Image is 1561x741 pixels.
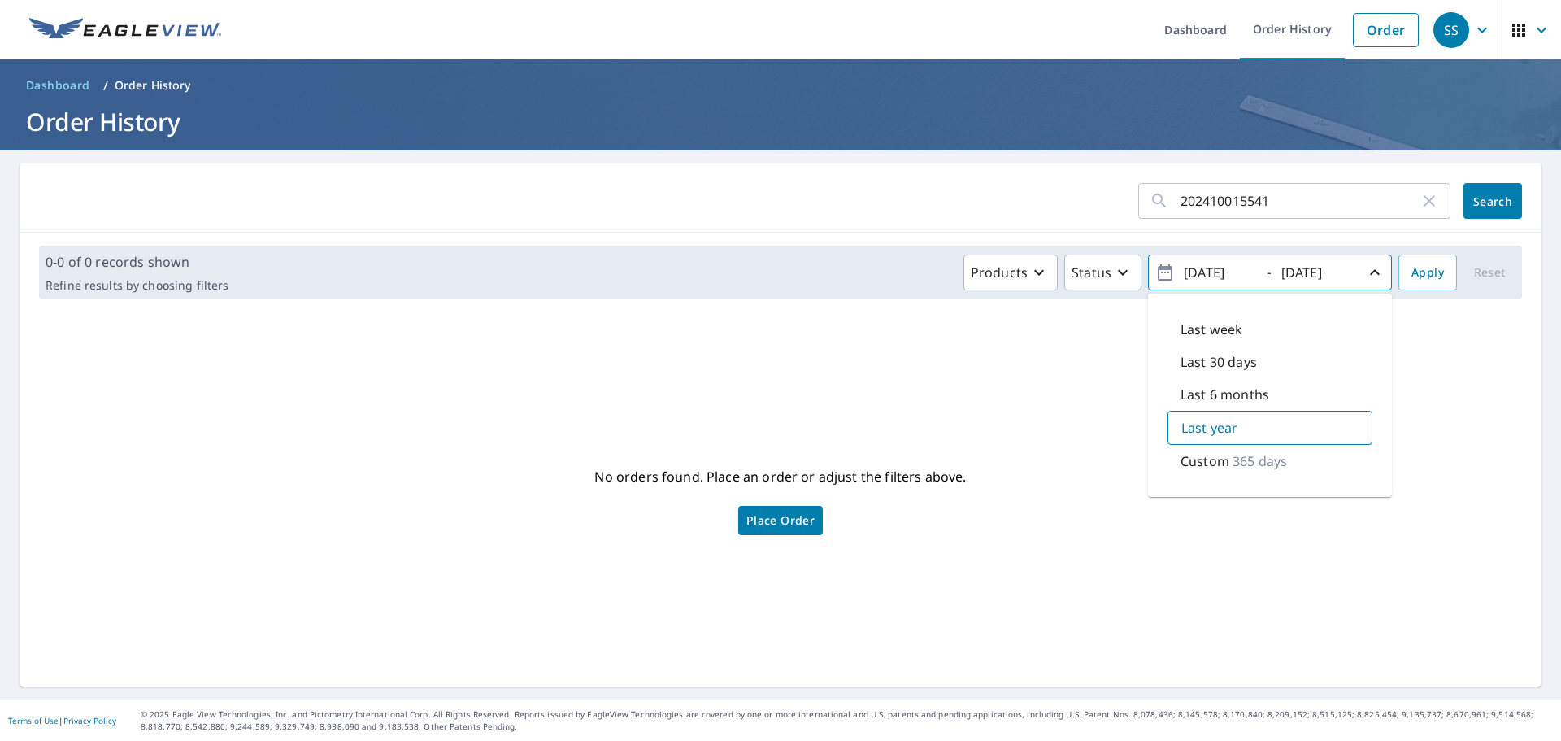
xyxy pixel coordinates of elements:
[29,18,221,42] img: EV Logo
[1181,451,1229,471] p: Custom
[746,517,815,525] span: Place Order
[594,464,966,490] p: No orders found. Place an order or adjust the filters above.
[963,255,1058,290] button: Products
[1167,445,1372,477] div: Custom365 days
[738,506,823,535] a: Place Order
[141,708,1553,733] p: © 2025 Eagle View Technologies, Inc. and Pictometry International Corp. All Rights Reserved. Repo...
[115,77,191,94] p: Order History
[26,77,90,94] span: Dashboard
[20,72,97,98] a: Dashboard
[1167,346,1372,378] div: Last 30 days
[1411,263,1444,283] span: Apply
[1167,313,1372,346] div: Last week
[46,252,228,272] p: 0-0 of 0 records shown
[971,263,1028,282] p: Products
[1179,259,1259,286] input: yyyy/mm/dd
[1398,255,1457,290] button: Apply
[1155,259,1385,287] span: -
[46,278,228,293] p: Refine results by choosing filters
[1064,255,1141,290] button: Status
[1463,183,1522,219] button: Search
[1433,12,1469,48] div: SS
[1072,263,1111,282] p: Status
[1181,418,1237,438] p: Last year
[63,715,116,726] a: Privacy Policy
[8,716,116,726] p: |
[1181,320,1242,339] p: Last week
[1353,13,1419,47] a: Order
[103,76,108,95] li: /
[1148,255,1392,290] button: -
[1276,259,1356,286] input: yyyy/mm/dd
[1476,194,1509,209] span: Search
[20,72,1541,98] nav: breadcrumb
[1167,378,1372,411] div: Last 6 months
[20,105,1541,138] h1: Order History
[1181,352,1257,372] p: Last 30 days
[1181,178,1420,224] input: Address, Report #, Claim ID, etc.
[1167,411,1372,445] div: Last year
[1181,385,1269,404] p: Last 6 months
[8,715,59,726] a: Terms of Use
[1233,451,1287,471] p: 365 days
